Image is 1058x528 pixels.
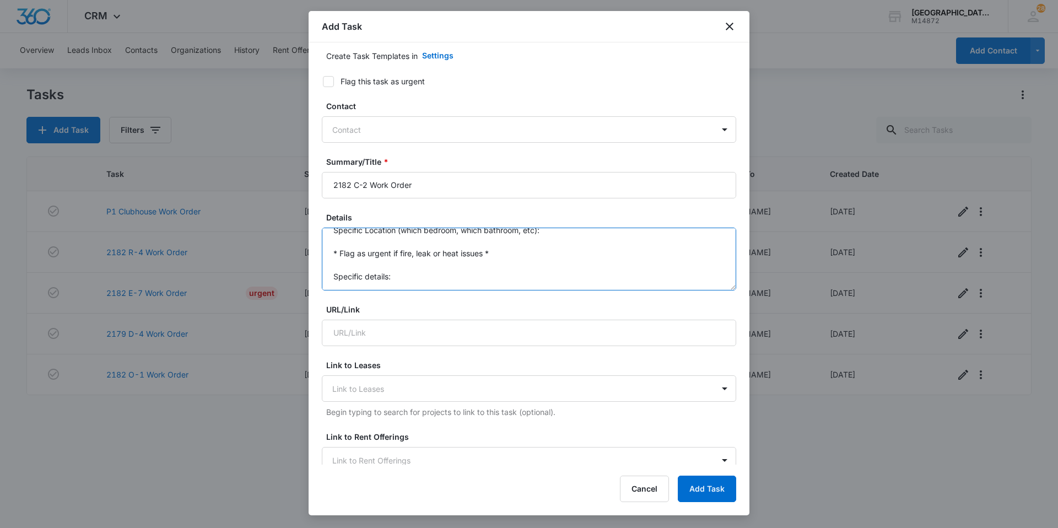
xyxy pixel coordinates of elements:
[411,42,465,69] button: Settings
[620,476,669,502] button: Cancel
[326,156,741,168] label: Summary/Title
[678,476,736,502] button: Add Task
[326,431,741,443] label: Link to Rent Offerings
[326,100,741,112] label: Contact
[326,304,741,315] label: URL/Link
[326,212,741,223] label: Details
[322,320,736,346] input: URL/Link
[341,76,425,87] div: Flag this task as urgent
[326,359,741,371] label: Link to Leases
[322,228,736,290] textarea: Specific Location (which bedroom, which bathroom, etc): * Flag as urgent if fire, leak or heat is...
[326,406,736,418] p: Begin typing to search for projects to link to this task (optional).
[322,172,736,198] input: Summary/Title
[326,50,418,62] p: Create Task Templates in
[322,20,362,33] h1: Add Task
[723,20,736,33] button: close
